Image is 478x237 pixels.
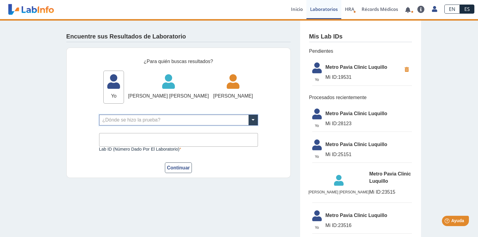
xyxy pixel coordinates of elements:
span: [PERSON_NAME] [PERSON_NAME] [128,92,209,100]
a: EN [444,5,460,14]
h4: Mis Lab IDs [309,33,343,40]
span: Yo [309,154,326,159]
span: Metro Pavia Clinic Luquillo [326,141,412,148]
span: Yo [309,225,326,230]
span: Metro Pavia Clinic Luquillo [326,64,402,71]
span: Yo [309,77,326,82]
div: ¿Para quién buscas resultados? [99,58,258,65]
span: Mi ID: [369,189,382,195]
span: Mi ID: [326,152,338,157]
span: Yo [309,123,326,129]
span: HRA [345,6,354,12]
span: 23516 [326,222,412,229]
a: ES [460,5,474,14]
button: Continuar [165,162,192,173]
span: [PERSON_NAME] [PERSON_NAME] [309,189,369,195]
span: [PERSON_NAME] [213,92,253,100]
span: Mi ID: [326,75,338,80]
span: 23515 [369,189,412,196]
span: Metro Pavia Clinic Luquillo [326,110,412,117]
span: 25151 [326,151,412,158]
span: Metro Pavia Clinic Luquillo [326,212,412,219]
span: Yo [104,92,124,100]
label: Lab ID (número dado por el laboratorio) [99,147,258,152]
h4: Encuentre sus Resultados de Laboratorio [66,33,186,40]
span: Metro Pavia Clinic Luquillo [369,170,412,185]
span: 28123 [326,120,412,127]
span: Mi ID: [326,223,338,228]
span: 19531 [326,74,402,81]
span: Pendientes [309,48,412,55]
span: Mi ID: [326,121,338,126]
span: Procesados recientemente [309,94,412,101]
iframe: Help widget launcher [424,213,471,230]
